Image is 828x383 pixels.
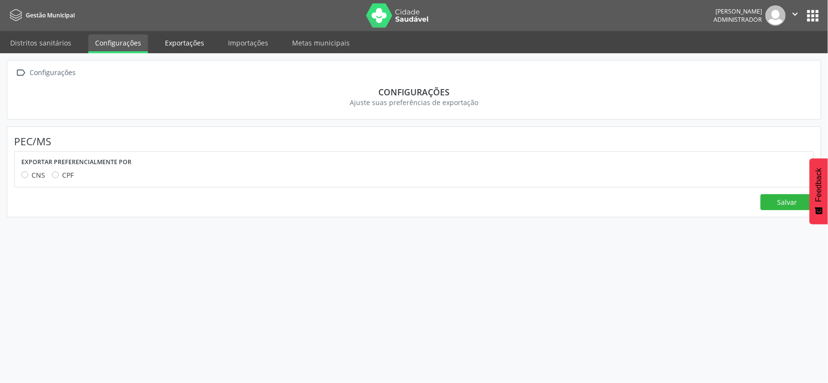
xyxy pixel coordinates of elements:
[21,97,807,107] div: Ajuste suas preferências de exportação
[714,7,762,15] div: [PERSON_NAME]
[7,7,75,23] a: Gestão Municipal
[62,170,74,180] span: CPF
[778,197,797,207] span: Salvar
[810,158,828,224] button: Feedback - Mostrar pesquisa
[285,34,357,51] a: Metas municipais
[21,87,807,97] div: Configurações
[32,170,45,180] span: CNS
[221,34,275,51] a: Importações
[158,34,211,51] a: Exportações
[761,194,814,211] button: Salvar
[814,168,823,202] span: Feedback
[3,34,78,51] a: Distritos sanitários
[14,66,78,80] a:  Configurações
[88,34,148,53] a: Configurações
[21,155,131,170] label: Exportar preferencialmente por
[26,11,75,19] span: Gestão Municipal
[14,136,814,148] h4: PEC/MS
[28,66,78,80] div: Configurações
[765,5,786,26] img: img
[804,7,821,24] button: apps
[786,5,804,26] button: 
[790,9,800,19] i: 
[714,15,762,24] span: Administrador
[14,66,28,80] i: 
